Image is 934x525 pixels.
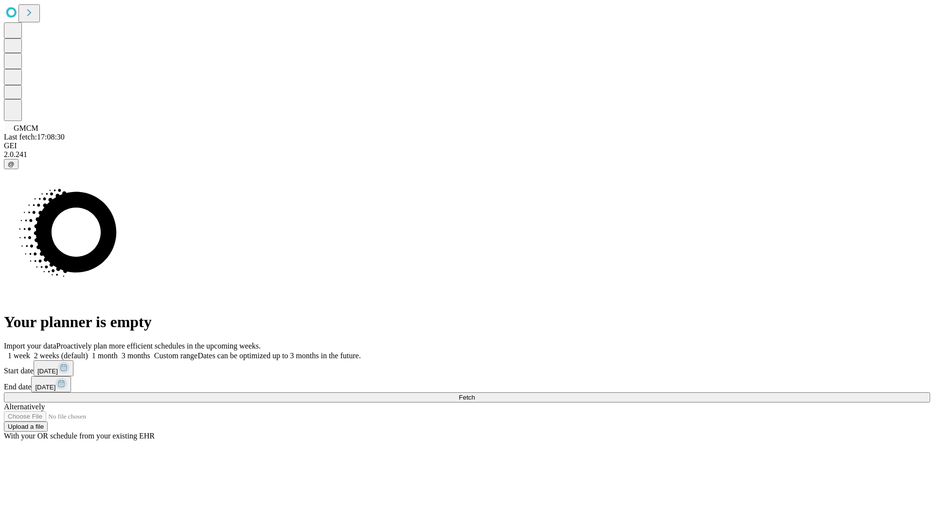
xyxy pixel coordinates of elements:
[34,351,88,360] span: 2 weeks (default)
[4,360,930,376] div: Start date
[4,133,65,141] span: Last fetch: 17:08:30
[4,402,45,411] span: Alternatively
[4,141,930,150] div: GEI
[4,150,930,159] div: 2.0.241
[56,342,261,350] span: Proactively plan more efficient schedules in the upcoming weeks.
[4,376,930,392] div: End date
[37,367,58,375] span: [DATE]
[4,432,155,440] span: With your OR schedule from your existing EHR
[4,421,48,432] button: Upload a file
[34,360,73,376] button: [DATE]
[4,342,56,350] span: Import your data
[122,351,150,360] span: 3 months
[8,351,30,360] span: 1 week
[154,351,198,360] span: Custom range
[4,159,18,169] button: @
[92,351,118,360] span: 1 month
[8,160,15,168] span: @
[35,384,55,391] span: [DATE]
[4,392,930,402] button: Fetch
[4,313,930,331] h1: Your planner is empty
[198,351,360,360] span: Dates can be optimized up to 3 months in the future.
[31,376,71,392] button: [DATE]
[459,394,475,401] span: Fetch
[14,124,38,132] span: GMCM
